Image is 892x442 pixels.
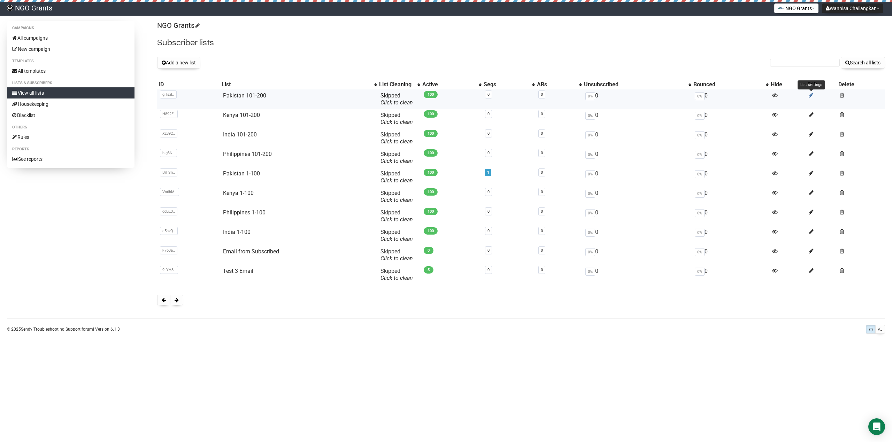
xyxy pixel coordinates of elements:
[774,3,818,13] button: NGO Grants
[541,92,543,97] a: 0
[380,131,413,145] span: Skipped
[380,151,413,164] span: Skipped
[585,170,595,178] span: 0%
[7,24,134,32] li: Campaigns
[541,248,543,253] a: 0
[160,207,177,215] span: gduE3..
[695,190,705,198] span: 0%
[33,327,64,332] a: Troubleshooting
[583,167,692,187] td: 0
[584,81,685,88] div: Unsubscribed
[7,87,134,98] a: View all lists
[160,149,177,157] span: bIg3N..
[223,190,254,196] a: Kenya 1-100
[541,131,543,136] a: 0
[778,5,784,11] img: 2.png
[422,81,475,88] div: Active
[585,131,595,139] span: 0%
[424,188,438,196] span: 100
[585,92,595,100] span: 0%
[487,112,490,116] a: 0
[223,248,279,255] a: Email from Subscribed
[837,80,885,89] th: Delete: No sort applied, sorting is disabled
[541,190,543,194] a: 0
[21,327,32,332] a: Sendy
[421,80,482,89] th: Active: No sort applied, activate to apply an ascending sort
[536,80,583,89] th: ARs: No sort applied, activate to apply an ascending sort
[380,99,413,106] a: Click to clean
[380,197,413,203] a: Click to clean
[692,206,769,226] td: 0
[583,89,692,109] td: 0
[484,81,529,88] div: Segs
[585,268,595,276] span: 0%
[380,248,413,262] span: Skipped
[380,190,413,203] span: Skipped
[583,245,692,265] td: 0
[482,80,536,89] th: Segs: No sort applied, activate to apply an ascending sort
[7,65,134,77] a: All templates
[583,128,692,148] td: 0
[487,190,490,194] a: 0
[380,92,413,106] span: Skipped
[692,226,769,245] td: 0
[66,327,93,332] a: Support forum
[692,109,769,128] td: 0
[585,112,595,120] span: 0%
[838,81,884,88] div: Delete
[692,148,769,167] td: 0
[424,247,433,254] span: 0
[379,81,414,88] div: List Cleaning
[380,158,413,164] a: Click to clean
[692,245,769,265] td: 0
[583,187,692,206] td: 0
[424,227,438,235] span: 100
[7,79,134,87] li: Lists & subscribers
[7,132,134,143] a: Rules
[222,81,371,88] div: List
[424,169,438,176] span: 100
[380,119,413,125] a: Click to clean
[692,167,769,187] td: 0
[541,268,543,272] a: 0
[380,236,413,242] a: Click to clean
[424,110,438,118] span: 100
[159,81,219,88] div: ID
[693,81,762,88] div: Bounced
[487,92,490,97] a: 0
[380,255,413,262] a: Click to clean
[695,229,705,237] span: 0%
[424,149,438,157] span: 100
[160,110,178,118] span: H892F..
[7,32,134,44] a: All campaigns
[160,188,179,196] span: Vo6hM..
[380,177,413,184] a: Click to clean
[487,229,490,233] a: 0
[223,229,251,235] a: India 1-100
[223,170,260,177] a: Pakistan 1-100
[380,229,413,242] span: Skipped
[380,275,413,281] a: Click to clean
[7,325,120,333] p: © 2025 | | | Version 6.1.3
[220,80,378,89] th: List: No sort applied, activate to apply an ascending sort
[380,216,413,223] a: Click to clean
[7,44,134,55] a: New campaign
[692,89,769,109] td: 0
[798,80,825,89] div: List settings
[7,5,13,11] img: 17080ac3efa689857045ce3784bc614b
[585,248,595,256] span: 0%
[160,129,177,137] span: Xz892..
[7,123,134,132] li: Others
[695,131,705,139] span: 0%
[541,170,543,175] a: 0
[7,153,134,165] a: See reports
[583,80,692,89] th: Unsubscribed: No sort applied, activate to apply an ascending sort
[223,112,260,118] a: Kenya 101-200
[380,170,413,184] span: Skipped
[487,248,490,253] a: 0
[380,268,413,281] span: Skipped
[695,248,705,256] span: 0%
[160,90,177,98] span: gHszl..
[541,229,543,233] a: 0
[223,131,257,138] a: India 101-200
